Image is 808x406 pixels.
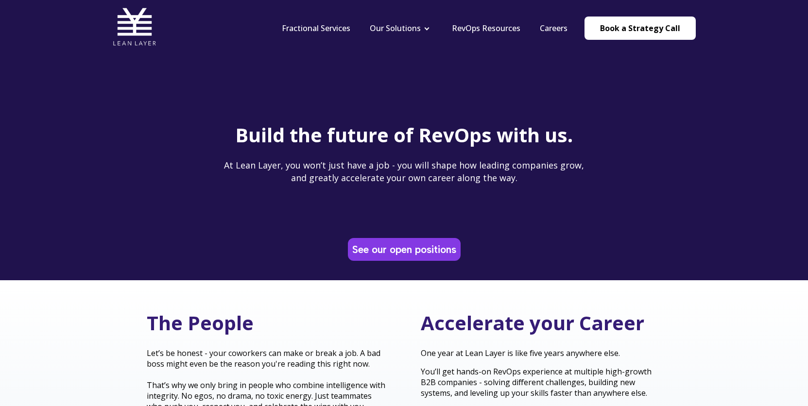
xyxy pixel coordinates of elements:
a: Our Solutions [370,23,421,34]
span: Build the future of RevOps with us. [235,121,573,148]
span: The People [147,309,254,336]
a: Careers [540,23,567,34]
a: RevOps Resources [452,23,520,34]
span: Let’s be honest - your coworkers can make or break a job. A bad boss might even be the reason you... [147,348,380,369]
p: One year at Lean Layer is like five years anywhere else. [421,348,662,358]
span: At Lean Layer, you won’t just have a job - you will shape how leading companies grow, and greatly... [224,159,584,183]
a: See our open positions [350,240,459,259]
span: Accelerate your Career [421,309,644,336]
a: Book a Strategy Call [585,17,696,40]
div: Navigation Menu [272,23,577,34]
p: You’ll get hands-on RevOps experience at multiple high-growth B2B companies - solving different c... [421,366,662,398]
img: Lean Layer Logo [113,5,156,49]
a: Fractional Services [282,23,350,34]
